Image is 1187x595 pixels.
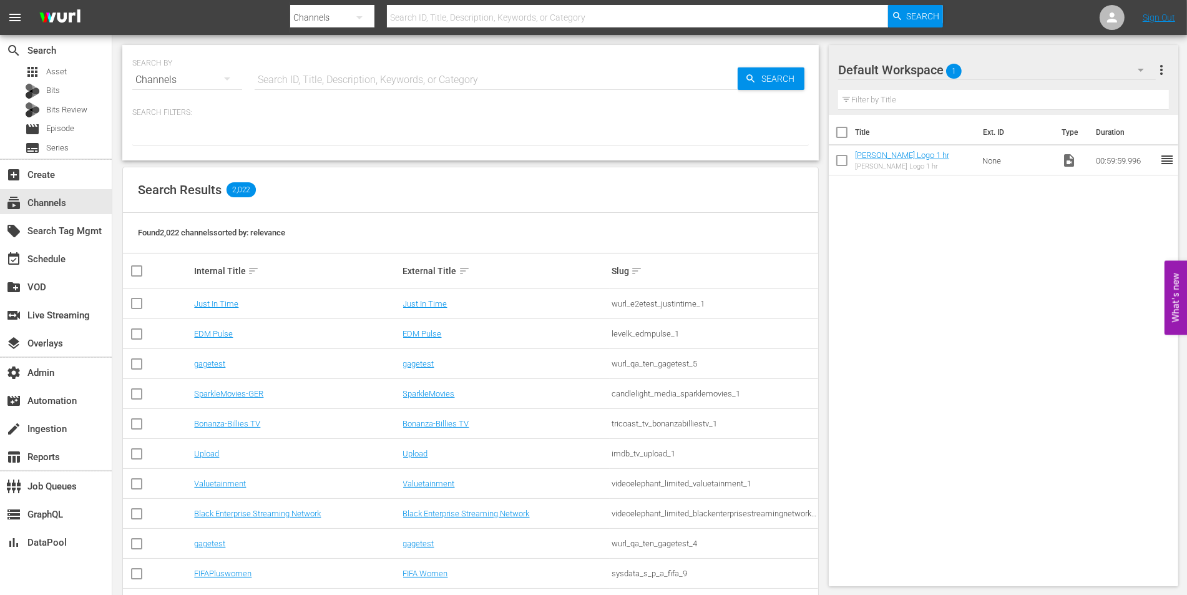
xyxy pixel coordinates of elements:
div: Default Workspace [838,52,1156,87]
span: Ingestion [6,421,21,436]
div: wurl_e2etest_justintime_1 [612,299,816,308]
div: videoelephant_limited_valuetainment_1 [612,479,816,488]
a: Upload [403,449,428,458]
span: Search Results [138,182,222,197]
span: Create [6,167,21,182]
span: Live Streaming [6,308,21,323]
span: Found 2,022 channels sorted by: relevance [138,228,285,237]
div: wurl_qa_ten_gagetest_5 [612,359,816,368]
button: Open Feedback Widget [1165,260,1187,335]
th: Type [1054,115,1088,150]
div: Slug [612,263,816,278]
img: ans4CAIJ8jUAAAAAAAAAAAAAAAAAAAAAAAAgQb4GAAAAAAAAAAAAAAAAAAAAAAAAJMjXAAAAAAAAAAAAAAAAAAAAAAAAgAT5G... [30,3,90,32]
span: 2,022 [227,182,256,197]
p: Search Filters: [132,107,809,118]
div: Channels [132,62,242,97]
span: Search [6,43,21,58]
th: Duration [1088,115,1163,150]
span: Bits Review [46,104,87,116]
a: gagetest [403,539,434,548]
button: Search [738,67,804,90]
a: Black Enterprise Streaming Network [403,509,530,518]
span: GraphQL [6,507,21,522]
a: gagetest [194,359,225,368]
span: sort [248,265,259,277]
div: candlelight_media_sparklemovies_1 [612,389,816,398]
span: Channels [6,195,21,210]
span: Job Queues [6,479,21,494]
a: Bonanza-Billies TV [403,419,469,428]
th: Title [855,115,975,150]
div: [PERSON_NAME] Logo 1 hr [855,162,949,170]
span: Bits [46,84,60,97]
span: sort [459,265,470,277]
td: 00:59:59.996 [1091,145,1160,175]
a: Just In Time [403,299,447,308]
span: Automation [6,393,21,408]
span: Episode [46,122,74,135]
span: Search [907,5,940,27]
a: gagetest [194,539,225,548]
a: EDM Pulse [194,329,233,338]
a: Bonanza-Billies TV [194,419,260,428]
span: Episode [25,122,40,137]
div: wurl_qa_ten_gagetest_4 [612,539,816,548]
a: FIFAPluswomen [194,569,252,578]
div: Bits [25,84,40,99]
span: Overlays [6,336,21,351]
span: Search Tag Mgmt [6,224,21,238]
td: None [977,145,1057,175]
button: Search [888,5,943,27]
div: Bits Review [25,102,40,117]
a: Sign Out [1143,12,1175,22]
span: more_vert [1154,62,1169,77]
div: imdb_tv_upload_1 [612,449,816,458]
a: FIFA Women [403,569,448,578]
a: Black Enterprise Streaming Network [194,509,321,518]
a: gagetest [403,359,434,368]
button: more_vert [1154,55,1169,85]
span: Asset [25,64,40,79]
div: videoelephant_limited_blackenterprisestreamingnetwork_1 [612,509,816,518]
div: Internal Title [194,263,399,278]
span: Series [25,140,40,155]
span: VOD [6,280,21,295]
span: menu [7,10,22,25]
span: 1 [946,58,962,84]
span: Search [756,67,804,90]
a: Just In Time [194,299,238,308]
span: Reports [6,450,21,465]
span: reorder [1160,152,1175,167]
span: Asset [46,66,67,78]
span: DataPool [6,535,21,550]
a: EDM Pulse [403,329,442,338]
div: External Title [403,263,608,278]
a: SparkleMovies-GER [194,389,263,398]
a: Valuetainment [194,479,246,488]
div: tricoast_tv_bonanzabilliestv_1 [612,419,816,428]
div: sysdata_s_p_a_fifa_9 [612,569,816,578]
a: [PERSON_NAME] Logo 1 hr [855,150,949,160]
span: sort [631,265,642,277]
th: Ext. ID [975,115,1054,150]
a: Upload [194,449,219,458]
span: Schedule [6,252,21,267]
div: levelk_edmpulse_1 [612,329,816,338]
a: SparkleMovies [403,389,455,398]
span: Series [46,142,69,154]
span: Admin [6,365,21,380]
span: Video [1062,153,1077,168]
a: Valuetainment [403,479,455,488]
